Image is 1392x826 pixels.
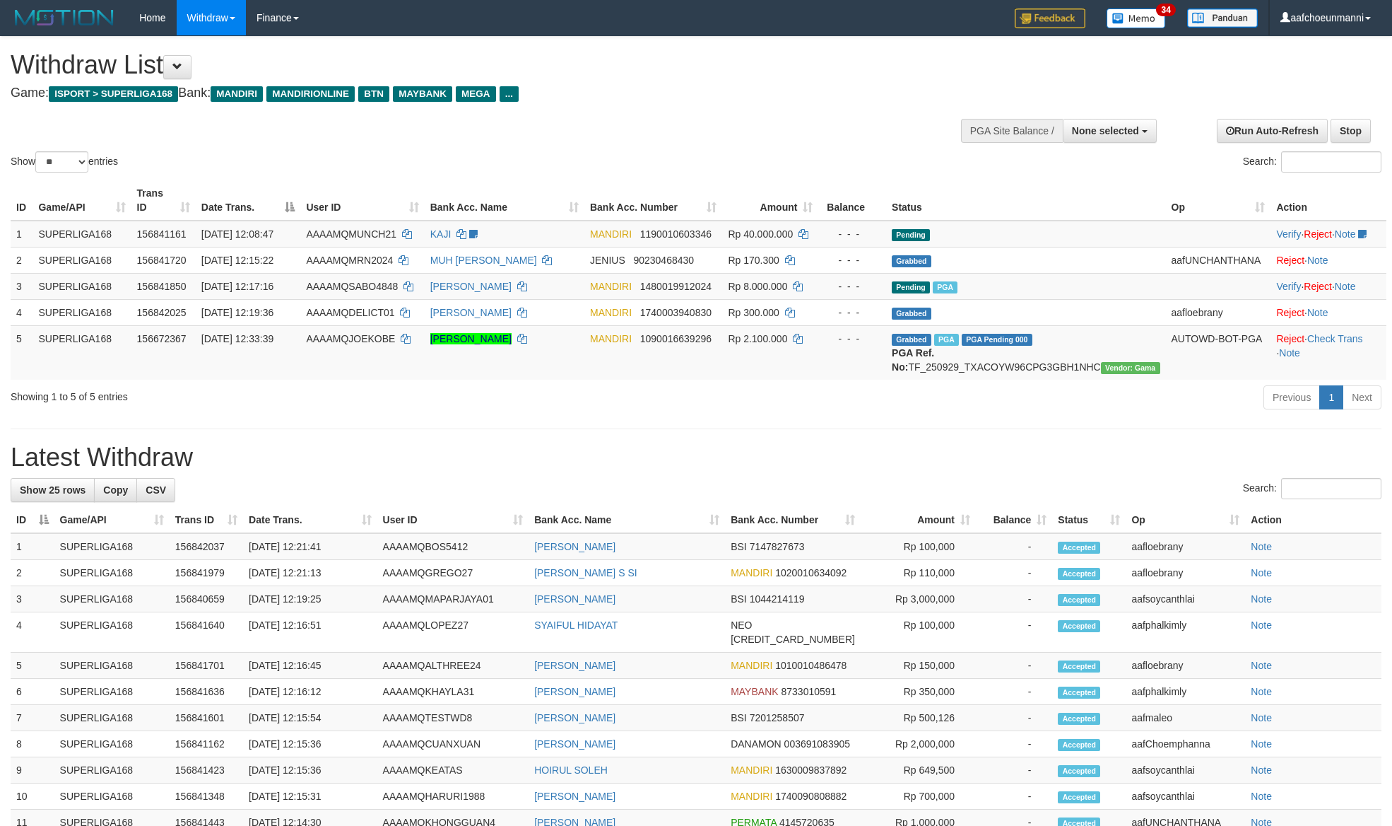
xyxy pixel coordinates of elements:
[1126,705,1245,731] td: aafmaleo
[728,307,779,318] span: Rp 300.000
[633,255,694,266] span: Copy 90230468430 to clipboard
[1276,255,1304,266] a: Reject
[534,567,637,578] a: [PERSON_NAME] S SI
[300,180,424,221] th: User ID: activate to sort column ascending
[54,731,170,757] td: SUPERLIGA168
[892,229,930,241] span: Pending
[201,255,273,266] span: [DATE] 12:15:22
[33,180,131,221] th: Game/API: activate to sort column ascending
[1058,713,1100,725] span: Accepted
[590,228,632,240] span: MANDIRI
[1052,507,1126,533] th: Status: activate to sort column ascending
[377,612,529,653] td: AAAAMQLOPEZ27
[377,560,529,586] td: AAAAMQGREGO27
[377,757,529,784] td: AAAAMQKEATAS
[775,660,847,671] span: Copy 1010010486478 to clipboard
[534,541,615,552] a: [PERSON_NAME]
[393,86,452,102] span: MAYBANK
[11,247,33,273] td: 2
[11,7,118,28] img: MOTION_logo.png
[170,533,243,560] td: 156842037
[131,180,196,221] th: Trans ID: activate to sort column ascending
[750,712,805,723] span: Copy 7201258507 to clipboard
[377,586,529,612] td: AAAAMQMAPARJAYA01
[11,612,54,653] td: 4
[640,281,712,292] span: Copy 1480019912024 to clipboard
[722,180,818,221] th: Amount: activate to sort column ascending
[11,273,33,299] td: 3
[1279,347,1300,359] a: Note
[976,560,1052,586] td: -
[590,333,632,344] span: MANDIRI
[775,791,847,802] span: Copy 1740090808882 to clipboard
[377,507,529,533] th: User ID: activate to sort column ascending
[1058,739,1100,751] span: Accepted
[11,221,33,248] td: 1
[640,307,712,318] span: Copy 1740003940830 to clipboard
[976,705,1052,731] td: -
[170,586,243,612] td: 156840659
[1251,541,1272,552] a: Note
[1281,478,1381,499] input: Search:
[243,560,377,586] td: [DATE] 12:21:13
[243,653,377,679] td: [DATE] 12:16:45
[54,560,170,586] td: SUPERLIGA168
[11,51,914,79] h1: Withdraw List
[1251,791,1272,802] a: Note
[500,86,519,102] span: ...
[781,686,836,697] span: Copy 8733010591 to clipboard
[886,325,1165,380] td: TF_250929_TXACOYW96CPG3GBH1NHC
[784,738,850,750] span: Copy 003691083905 to clipboard
[1058,687,1100,699] span: Accepted
[11,679,54,705] td: 6
[861,784,976,810] td: Rp 700,000
[11,560,54,586] td: 2
[1126,757,1245,784] td: aafsoycanthlai
[11,705,54,731] td: 7
[728,281,787,292] span: Rp 8.000.000
[54,784,170,810] td: SUPERLIGA168
[430,255,537,266] a: MUH [PERSON_NAME]
[1304,228,1332,240] a: Reject
[1307,333,1363,344] a: Check Trans
[1319,385,1343,409] a: 1
[961,119,1063,143] div: PGA Site Balance /
[892,334,931,346] span: Grabbed
[892,308,931,320] span: Grabbed
[728,228,793,240] span: Rp 40.000.000
[430,333,512,344] a: [PERSON_NAME]
[201,333,273,344] span: [DATE] 12:33:39
[976,533,1052,560] td: -
[1335,228,1356,240] a: Note
[425,180,584,221] th: Bank Acc. Name: activate to sort column ascending
[1126,507,1245,533] th: Op: activate to sort column ascending
[243,586,377,612] td: [DATE] 12:19:25
[534,660,615,671] a: [PERSON_NAME]
[1263,385,1320,409] a: Previous
[243,757,377,784] td: [DATE] 12:15:36
[136,478,175,502] a: CSV
[201,228,273,240] span: [DATE] 12:08:47
[861,731,976,757] td: Rp 2,000,000
[137,333,187,344] span: 156672367
[1343,385,1381,409] a: Next
[11,653,54,679] td: 5
[33,247,131,273] td: SUPERLIGA168
[1245,507,1381,533] th: Action
[534,686,615,697] a: [PERSON_NAME]
[824,253,880,267] div: - - -
[137,281,187,292] span: 156841850
[306,333,395,344] span: AAAAMQJOEKOBE
[33,273,131,299] td: SUPERLIGA168
[731,712,747,723] span: BSI
[243,784,377,810] td: [DATE] 12:15:31
[146,484,166,496] span: CSV
[750,541,805,552] span: Copy 7147827673 to clipboard
[430,281,512,292] a: [PERSON_NAME]
[731,738,781,750] span: DANAMON
[824,306,880,320] div: - - -
[1156,4,1175,16] span: 34
[590,281,632,292] span: MANDIRI
[1058,620,1100,632] span: Accepted
[976,612,1052,653] td: -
